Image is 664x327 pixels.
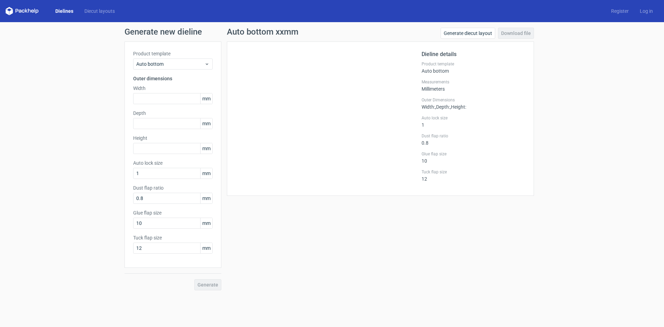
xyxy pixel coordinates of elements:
label: Glue flap size [422,151,525,157]
span: mm [200,218,212,228]
span: Auto bottom [136,61,204,67]
span: , Depth : [435,104,450,110]
label: Tuck flap size [133,234,213,241]
span: Width : [422,104,435,110]
label: Depth [133,110,213,117]
div: 10 [422,151,525,164]
h3: Outer dimensions [133,75,213,82]
h1: Generate new dieline [124,28,539,36]
a: Dielines [50,8,79,15]
span: mm [200,193,212,203]
a: Generate diecut layout [441,28,495,39]
a: Diecut layouts [79,8,120,15]
span: mm [200,143,212,154]
label: Auto lock size [133,160,213,166]
label: Glue flap size [133,209,213,216]
div: 12 [422,169,525,182]
div: 0.8 [422,133,525,146]
h2: Dieline details [422,50,525,58]
span: mm [200,243,212,253]
a: Register [606,8,634,15]
span: , Height : [450,104,466,110]
h1: Auto bottom xxmm [227,28,298,36]
label: Measurements [422,79,525,85]
span: mm [200,168,212,179]
div: 1 [422,115,525,128]
label: Product template [422,61,525,67]
label: Outer Dimensions [422,97,525,103]
label: Dust flap ratio [133,184,213,191]
span: mm [200,93,212,104]
label: Auto lock size [422,115,525,121]
label: Height [133,135,213,142]
label: Product template [133,50,213,57]
span: mm [200,118,212,129]
label: Width [133,85,213,92]
label: Dust flap ratio [422,133,525,139]
div: Auto bottom [422,61,525,74]
div: Millimeters [422,79,525,92]
label: Tuck flap size [422,169,525,175]
a: Log in [634,8,658,15]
